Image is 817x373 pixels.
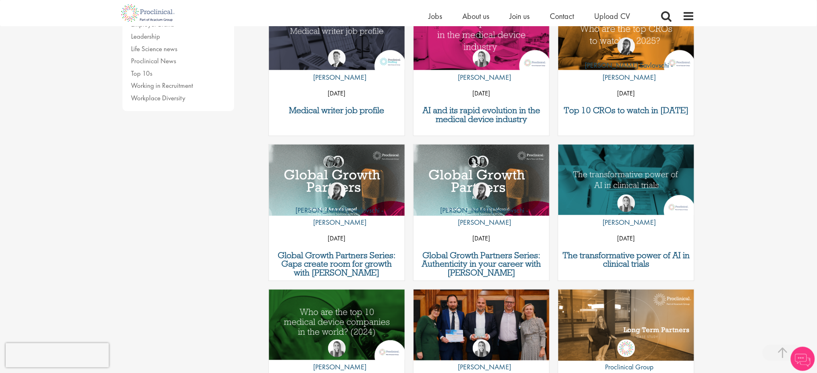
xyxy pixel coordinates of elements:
[791,347,815,371] img: Chatbot
[452,50,511,87] a: Hannah Burke [PERSON_NAME]
[558,290,694,361] a: Link to a post
[597,216,656,228] p: [PERSON_NAME]
[558,290,694,367] img: US oncology biopharma, expansion of UK footprint |Proclinical case study
[269,290,405,360] img: Top 10 Medical Device Companies 2024
[307,71,366,83] p: [PERSON_NAME]
[131,20,175,29] a: Employer Brand
[414,290,549,361] img: Proclinical receives APSCo International Recruitment Company of the Year award
[269,182,405,232] a: Theodora Savlovschi - Wicks [PERSON_NAME] Savlovschi - [PERSON_NAME]
[418,106,545,124] a: AI and its rapid evolution in the medical device industry
[414,87,549,99] p: [DATE]
[452,71,511,83] p: [PERSON_NAME]
[473,340,491,357] img: Hannah Burke
[429,11,443,21] a: Jobs
[269,290,405,361] a: Link to a post
[307,50,366,87] a: George Watson [PERSON_NAME]
[131,81,193,90] a: Working in Recruitment
[328,340,346,357] img: Hannah Burke
[597,195,656,232] a: Hannah Burke [PERSON_NAME]
[418,251,545,278] a: Global Growth Partners Series: Authenticity in your career with [PERSON_NAME]
[510,11,530,21] a: Join us
[558,87,694,99] p: [DATE]
[131,32,160,41] a: Leadership
[269,87,405,99] p: [DATE]
[131,93,186,102] a: Workplace Diversity
[414,145,549,216] a: Link to a post
[273,251,401,278] a: Global Growth Partners Series: Gaps create room for growth with [PERSON_NAME]
[558,59,694,83] p: [PERSON_NAME] Savlovschi - [PERSON_NAME]
[273,106,401,115] a: Medical writer job profile
[131,56,177,65] a: Proclinical News
[131,69,153,78] a: Top 10s
[414,182,549,232] a: Theodora Savlovschi - Wicks [PERSON_NAME] Savlovschi - [PERSON_NAME]
[558,145,694,216] a: Link to a post
[550,11,574,21] a: Contact
[6,343,109,367] iframe: reCAPTCHA
[473,50,491,67] img: Hannah Burke
[617,195,635,212] img: Hannah Burke
[269,145,405,216] a: Link to a post
[558,145,694,215] img: The Transformative Power of AI in Clinical Trials | Proclinical
[617,340,635,357] img: Proclinical Group
[558,232,694,245] p: [DATE]
[617,37,635,55] img: Theodora Savlovschi - Wicks
[328,182,346,200] img: Theodora Savlovschi - Wicks
[562,106,690,115] a: Top 10 CROs to watch in [DATE]
[558,37,694,87] a: Theodora Savlovschi - Wicks [PERSON_NAME] Savlovschi - [PERSON_NAME]
[328,50,346,67] img: George Watson
[414,290,549,361] a: Link to a post
[269,232,405,245] p: [DATE]
[414,232,549,245] p: [DATE]
[414,204,549,228] p: [PERSON_NAME] Savlovschi - [PERSON_NAME]
[562,251,690,269] a: The transformative power of AI in clinical trials
[473,182,491,200] img: Theodora Savlovschi - Wicks
[463,11,490,21] a: About us
[269,204,405,228] p: [PERSON_NAME] Savlovschi - [PERSON_NAME]
[131,44,178,53] a: Life Science news
[595,11,630,21] a: Upload CV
